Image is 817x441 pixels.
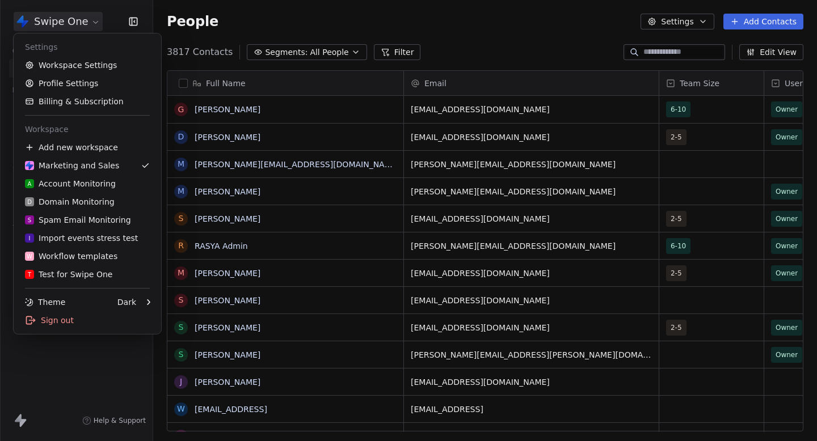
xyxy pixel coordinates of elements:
[18,38,157,56] div: Settings
[28,180,32,188] span: A
[25,232,138,244] div: Import events stress test
[18,311,157,329] div: Sign out
[25,160,119,171] div: Marketing and Sales
[25,178,116,189] div: Account Monitoring
[18,138,157,156] div: Add new workspace
[25,214,131,226] div: Spam Email Monitoring
[18,92,157,111] a: Billing & Subscription
[25,161,34,170] img: Swipe%20One%20Logo%201-1.svg
[25,196,115,207] div: Domain Monitoring
[25,269,112,280] div: Test for Swipe One
[18,120,157,138] div: Workspace
[25,251,117,262] div: Workflow templates
[27,198,32,206] span: D
[28,270,31,279] span: T
[117,296,136,308] div: Dark
[29,234,31,243] span: I
[18,74,157,92] a: Profile Settings
[28,216,31,224] span: S
[25,296,65,308] div: Theme
[27,252,32,261] span: W
[18,56,157,74] a: Workspace Settings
